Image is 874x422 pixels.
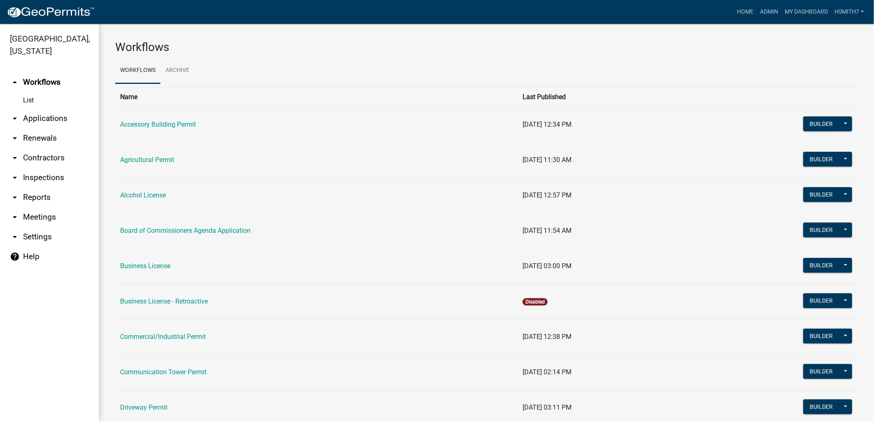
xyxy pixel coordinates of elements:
[523,262,572,270] span: [DATE] 03:00 PM
[120,191,166,199] a: Alcohol License
[120,297,208,305] a: Business License - Retroactive
[803,187,839,202] button: Builder
[523,333,572,341] span: [DATE] 12:38 PM
[160,58,194,84] a: Archive
[523,191,572,199] span: [DATE] 12:57 PM
[10,192,20,202] i: arrow_drop_down
[831,4,867,20] a: hsmith7
[523,368,572,376] span: [DATE] 02:14 PM
[120,333,206,341] a: Commercial/Industrial Permit
[10,114,20,123] i: arrow_drop_down
[803,364,839,379] button: Builder
[10,133,20,143] i: arrow_drop_down
[518,87,686,107] th: Last Published
[120,227,251,234] a: Board of Commissioners Agenda Application
[120,121,196,128] a: Accessory Building Permit
[803,258,839,273] button: Builder
[757,4,781,20] a: Admin
[781,4,831,20] a: My Dashboard
[523,227,572,234] span: [DATE] 11:54 AM
[115,40,858,54] h3: Workflows
[10,153,20,163] i: arrow_drop_down
[803,116,839,131] button: Builder
[803,293,839,308] button: Builder
[120,403,167,411] a: Driveway Permit
[523,298,548,306] span: Disabled
[734,4,757,20] a: Home
[10,252,20,262] i: help
[803,329,839,343] button: Builder
[10,212,20,222] i: arrow_drop_down
[10,173,20,183] i: arrow_drop_down
[523,121,572,128] span: [DATE] 12:34 PM
[803,223,839,237] button: Builder
[803,399,839,414] button: Builder
[803,152,839,167] button: Builder
[120,368,207,376] a: Communication Tower Permit
[120,156,174,164] a: Agricultural Permit
[120,262,170,270] a: Business License
[523,156,572,164] span: [DATE] 11:30 AM
[115,58,160,84] a: Workflows
[10,232,20,242] i: arrow_drop_down
[523,403,572,411] span: [DATE] 03:11 PM
[115,87,518,107] th: Name
[10,77,20,87] i: arrow_drop_up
